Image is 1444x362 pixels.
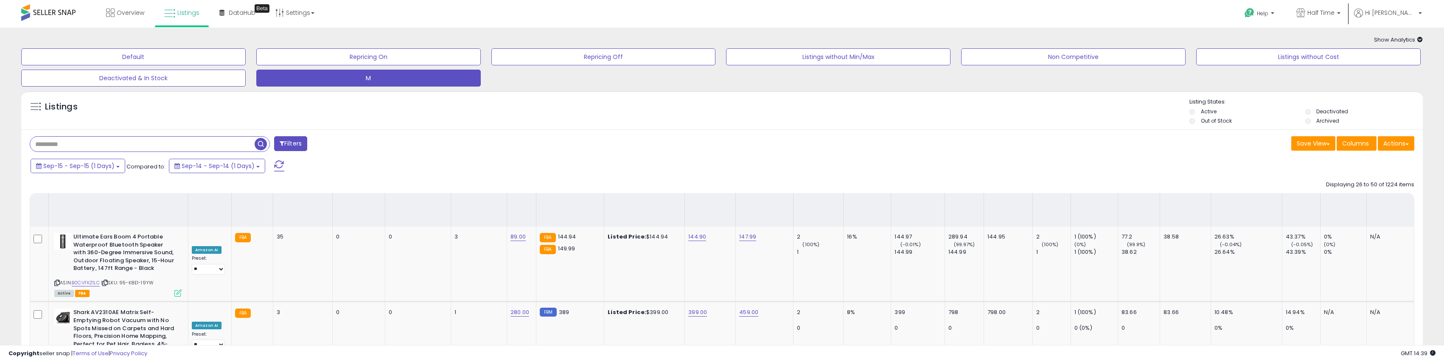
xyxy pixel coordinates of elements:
div: 144.99 [894,248,944,256]
button: Repricing Off [491,48,716,65]
div: 144.95 [987,233,1026,241]
small: (100%) [1042,241,1059,248]
span: Sep-15 - Sep-15 (1 Days) [43,162,115,170]
small: (-0.05%) [1291,241,1313,248]
div: $144.94 [608,233,678,241]
span: DataHub [229,8,255,17]
strong: Copyright [8,349,39,357]
a: Help [1238,1,1283,28]
small: (100%) [802,241,819,248]
a: 399.00 [688,308,707,317]
div: 16% [847,233,884,241]
div: 0 [389,233,444,241]
label: Archived [1316,117,1339,124]
div: 2 [797,309,843,316]
small: (-0.01%) [900,241,921,248]
div: 3 [454,233,500,241]
a: 144.90 [688,233,706,241]
button: Listings without Cost [1196,48,1421,65]
span: Listings [177,8,199,17]
small: FBA [540,245,555,254]
div: 43.37% [1286,233,1320,241]
div: 0% [1214,324,1282,332]
div: 14.94% [1286,309,1320,316]
small: (0%) [1074,241,1086,248]
div: 83.66 [1122,309,1160,316]
div: Amazon AI [192,246,222,254]
div: 38.58 [1164,233,1204,241]
div: 83.66 [1164,309,1204,316]
div: 1 [1036,248,1071,256]
div: 0% [1286,324,1320,332]
div: 2 [1036,309,1071,316]
div: 798 [948,309,984,316]
img: 310ueo2tqNL._SL40_.jpg [54,309,71,326]
button: Repricing On [256,48,481,65]
span: All listings currently available for purchase on Amazon [54,290,74,297]
div: 38.62 [1122,248,1160,256]
div: ASIN: [54,233,182,296]
a: 280.00 [510,308,529,317]
div: 0 [336,309,379,316]
a: B0CVFKZ1LC [72,279,100,286]
div: 10.48% [1214,309,1282,316]
div: 0 [1036,324,1071,332]
span: Show Analytics [1374,36,1423,44]
div: 798.00 [987,309,1026,316]
label: Deactivated [1316,108,1348,115]
div: 144.97 [894,233,944,241]
small: FBA [235,233,251,242]
div: 0 (0%) [1074,324,1118,332]
span: 2025-09-16 14:39 GMT [1401,349,1436,357]
button: Columns [1337,136,1377,151]
div: 399 [894,309,944,316]
div: N/A [1324,309,1360,316]
i: Get Help [1244,8,1255,18]
a: 89.00 [510,233,526,241]
div: 26.64% [1214,248,1282,256]
div: Preset: [192,331,225,351]
small: FBA [235,309,251,318]
div: 3 [277,309,326,316]
div: 0 [1122,324,1160,332]
p: Listing States: [1189,98,1423,106]
div: 0% [1324,248,1366,256]
span: Help [1257,10,1268,17]
span: Half Time [1307,8,1335,17]
span: FBA [75,290,90,297]
small: (99.9%) [1127,241,1145,248]
div: 144.99 [948,248,984,256]
div: $399.00 [608,309,678,316]
button: Deactivated & In Stock [21,70,246,87]
div: Displaying 26 to 50 of 1224 items [1326,181,1414,189]
span: 144.94 [558,233,576,241]
div: 0% [1324,233,1366,241]
a: Hi [PERSON_NAME] [1354,8,1422,28]
div: 0 [336,233,379,241]
div: 35 [277,233,326,241]
label: Active [1201,108,1217,115]
h5: Listings [45,101,78,113]
div: seller snap | | [8,350,147,358]
div: 77.2 [1122,233,1160,241]
span: 389 [559,308,569,316]
b: Listed Price: [608,233,646,241]
div: 2 [797,233,843,241]
button: Actions [1378,136,1414,151]
button: Filters [274,136,307,151]
button: Non Competitive [961,48,1186,65]
a: 459.00 [739,308,758,317]
a: Privacy Policy [110,349,147,357]
label: Out of Stock [1201,117,1232,124]
span: Overview [117,8,144,17]
span: Hi [PERSON_NAME] [1365,8,1416,17]
small: (99.97%) [954,241,975,248]
div: 289.94 [948,233,984,241]
div: Preset: [192,255,225,275]
span: 149.99 [558,244,575,253]
div: 43.39% [1286,248,1320,256]
b: Listed Price: [608,308,646,316]
a: 147.99 [739,233,756,241]
button: Sep-14 - Sep-14 (1 Days) [169,159,265,173]
button: Save View [1291,136,1335,151]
